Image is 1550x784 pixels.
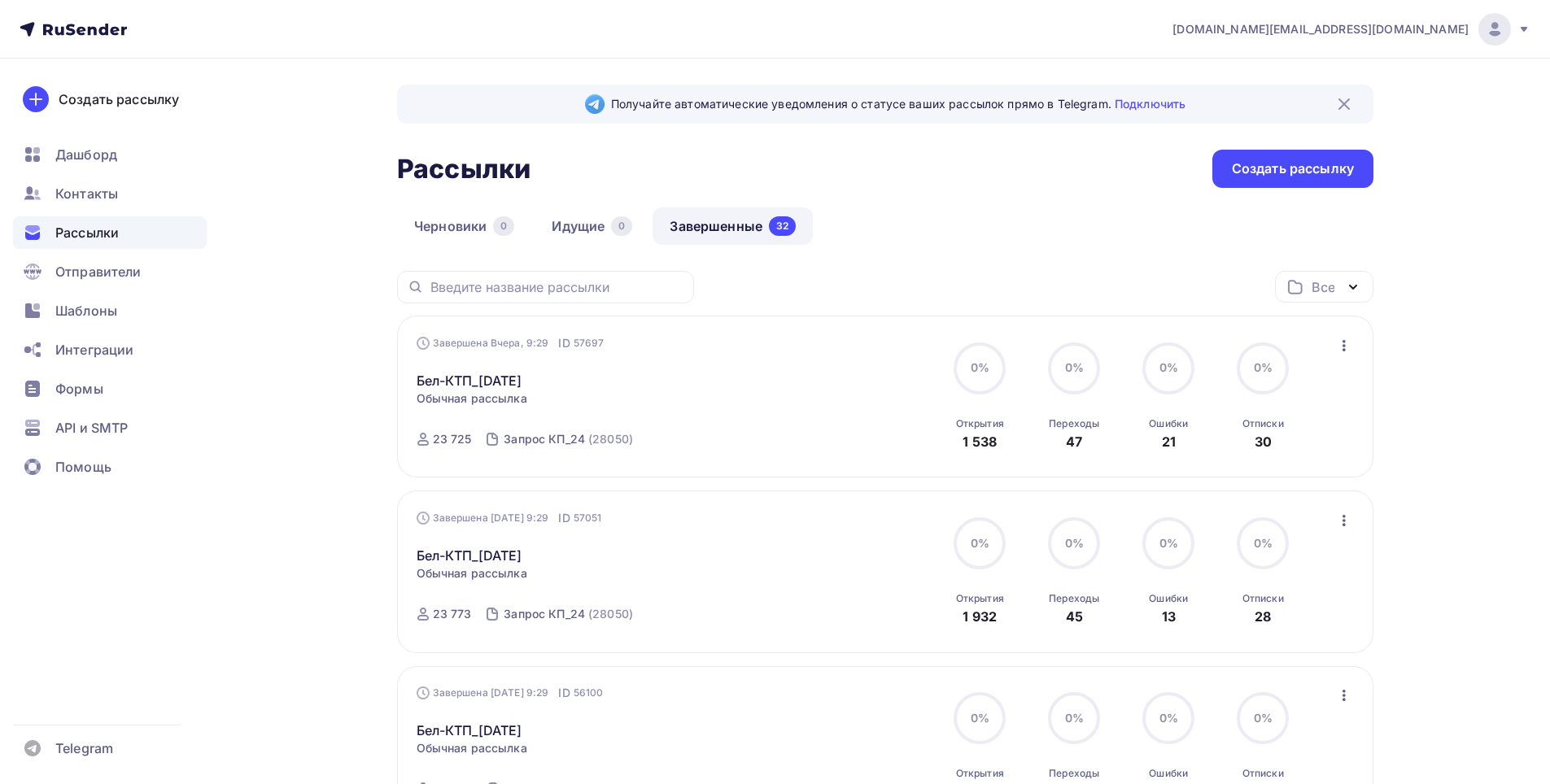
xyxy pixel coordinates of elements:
[55,262,142,281] span: Отправители
[1255,607,1271,626] div: 28
[1172,13,1530,46] a: [DOMAIN_NAME][EMAIL_ADDRESS][DOMAIN_NAME]
[502,426,635,452] a: Запрос КП_24 (28050)
[59,89,179,109] div: Создать рассылку
[1242,592,1284,605] div: Отписки
[417,390,527,407] span: Обычная рассылка
[1159,711,1178,725] span: 0%
[1254,536,1273,550] span: 0%
[417,685,604,701] div: Завершена [DATE] 9:29
[963,607,997,626] div: 1 932
[502,601,635,627] a: Запрос КП_24 (28050)
[1049,417,1099,430] div: Переходы
[1172,21,1469,37] span: [DOMAIN_NAME][EMAIL_ADDRESS][DOMAIN_NAME]
[535,207,649,245] a: Идущие0
[417,721,522,740] a: Бел-КТП_[DATE]
[417,510,602,526] div: Завершена [DATE] 9:29
[397,153,530,185] h2: Рассылки
[417,565,527,581] span: Обычная рассылка
[13,177,207,210] a: Контакты
[1162,432,1176,451] div: 21
[1066,432,1082,451] div: 47
[558,335,570,351] span: ID
[558,685,570,701] span: ID
[417,740,527,756] span: Обычная рассылка
[13,255,207,288] a: Отправители
[1149,767,1188,780] div: Ошибки
[1254,360,1273,374] span: 0%
[611,96,1185,112] span: Получайте автоматические уведомления о статусе ваших рассылок прямо в Telegram.
[433,606,472,622] div: 23 773
[1149,417,1188,430] div: Ошибки
[55,418,128,438] span: API и SMTP
[493,216,514,236] div: 0
[611,216,632,236] div: 0
[1312,277,1334,297] div: Все
[504,606,585,622] div: Запрос КП_24
[1149,592,1188,605] div: Ошибки
[574,685,604,701] span: 56100
[1159,536,1178,550] span: 0%
[1159,360,1178,374] span: 0%
[585,94,605,114] img: Telegram
[1275,271,1373,303] button: Все
[956,417,1004,430] div: Открытия
[430,278,684,296] input: Введите название рассылки
[55,223,119,242] span: Рассылки
[13,372,207,405] a: Формы
[1232,159,1354,178] div: Создать рассылку
[653,207,813,245] a: Завершенные32
[971,711,989,725] span: 0%
[1242,417,1284,430] div: Отписки
[574,335,605,351] span: 57697
[1162,607,1176,626] div: 13
[963,432,997,451] div: 1 538
[55,379,103,399] span: Формы
[1066,607,1083,626] div: 45
[956,592,1004,605] div: Открытия
[971,360,989,374] span: 0%
[433,431,472,447] div: 23 725
[574,510,602,526] span: 57051
[417,335,605,351] div: Завершена Вчера, 9:29
[417,371,522,390] a: Бел-КТП_[DATE]
[397,207,531,245] a: Черновики0
[588,606,633,622] div: (28050)
[13,216,207,249] a: Рассылки
[1065,536,1084,550] span: 0%
[55,145,117,164] span: Дашборд
[1255,432,1272,451] div: 30
[1254,711,1273,725] span: 0%
[956,767,1004,780] div: Открытия
[1049,592,1099,605] div: Переходы
[1065,360,1084,374] span: 0%
[1115,97,1185,111] a: Подключить
[55,340,133,359] span: Интеграции
[558,510,570,526] span: ID
[55,457,111,477] span: Помощь
[588,431,633,447] div: (28050)
[55,184,118,203] span: Контакты
[769,216,796,236] div: 32
[417,546,522,565] a: Бел-КТП_[DATE]
[971,536,989,550] span: 0%
[504,431,585,447] div: Запрос КП_24
[1065,711,1084,725] span: 0%
[13,138,207,171] a: Дашборд
[55,738,113,758] span: Telegram
[1049,767,1099,780] div: Переходы
[1242,767,1284,780] div: Отписки
[13,294,207,327] a: Шаблоны
[55,301,117,320] span: Шаблоны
